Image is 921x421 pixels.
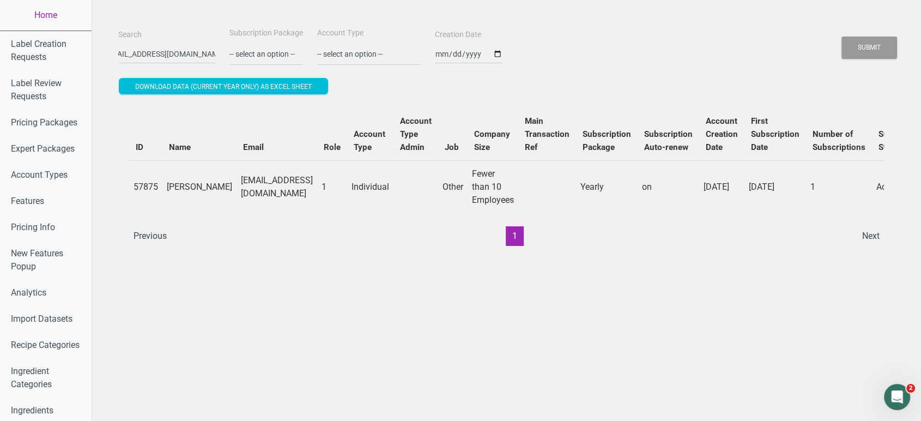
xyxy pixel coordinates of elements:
button: 1 [506,226,524,246]
div: Page navigation example [129,226,884,246]
b: Name [169,142,191,152]
button: Download data (current year only) as excel sheet [119,78,328,94]
span: 2 [906,384,915,393]
td: [DATE] [744,160,806,213]
td: Individual [347,160,393,213]
label: Creation Date [435,29,481,40]
label: Subscription Package [229,28,303,39]
b: Account Creation Date [706,116,738,152]
td: 1 [317,160,347,213]
td: on [638,160,699,213]
b: Company Size [474,129,510,152]
b: ID [136,142,143,152]
td: Yearly [576,160,638,213]
td: [PERSON_NAME] [162,160,237,213]
span: Download data (current year only) as excel sheet [135,83,312,91]
b: Number of Subscriptions [813,129,865,152]
label: Search [118,29,142,40]
b: Role [324,142,341,152]
b: Job [445,142,459,152]
b: Account Type Admin [400,116,432,152]
div: Users [118,97,895,257]
b: Account Type [354,129,385,152]
b: Main Transaction Ref [525,116,569,152]
b: Subscription Package [583,129,631,152]
iframe: Intercom live chat [884,384,910,410]
b: Email [243,142,264,152]
button: Submit [841,37,897,59]
b: First Subscription Date [751,116,799,152]
td: Other [438,160,468,213]
td: 57875 [129,160,162,213]
b: Subscription Auto-renew [644,129,693,152]
td: Fewer than 10 Employees [468,160,518,213]
label: Account Type [317,28,363,39]
td: [EMAIL_ADDRESS][DOMAIN_NAME] [237,160,317,213]
td: 1 [806,160,872,213]
td: [DATE] [699,160,744,213]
